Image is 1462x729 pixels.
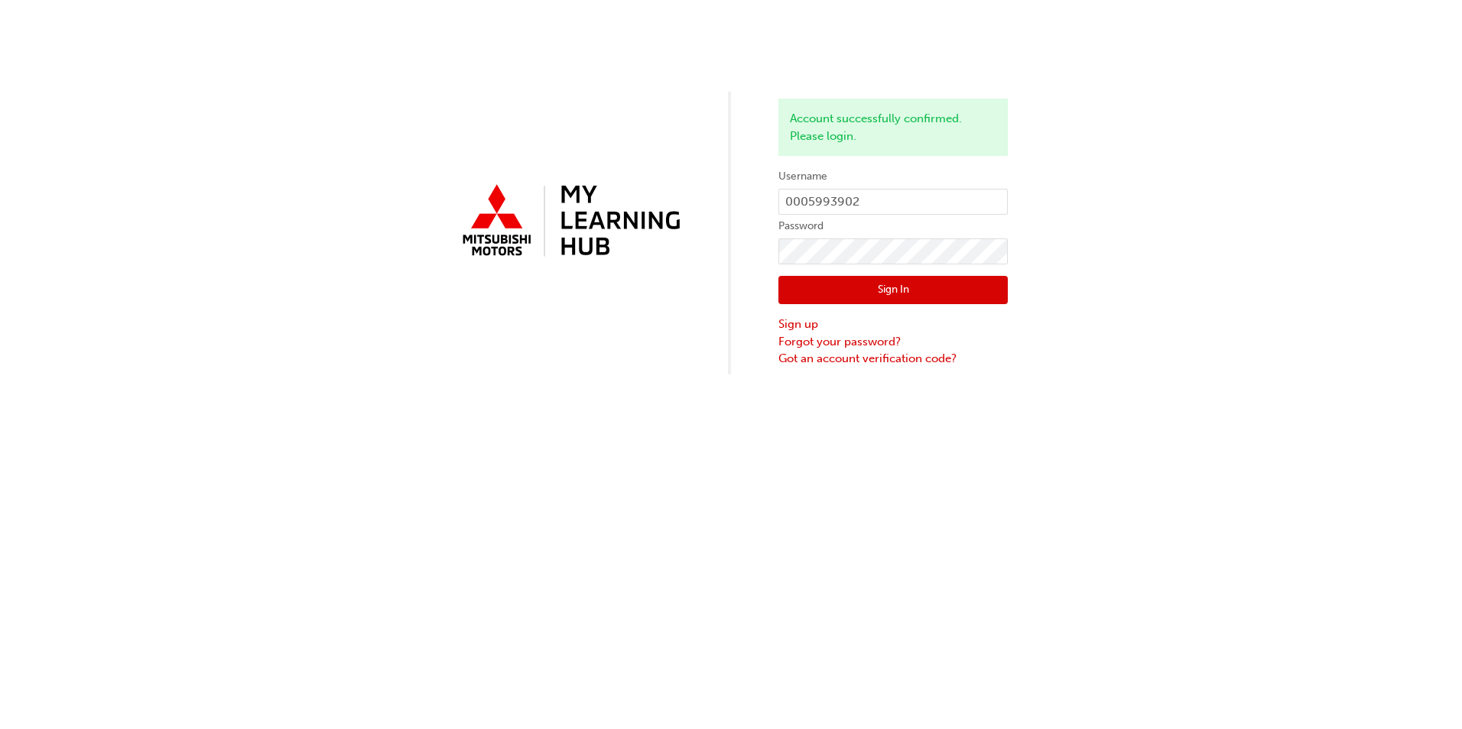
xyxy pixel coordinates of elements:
[778,167,1008,186] label: Username
[778,350,1008,368] a: Got an account verification code?
[778,316,1008,333] a: Sign up
[778,189,1008,215] input: Username
[778,99,1008,156] div: Account successfully confirmed. Please login.
[778,333,1008,351] a: Forgot your password?
[778,276,1008,305] button: Sign In
[778,217,1008,235] label: Password
[454,178,684,265] img: mmal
